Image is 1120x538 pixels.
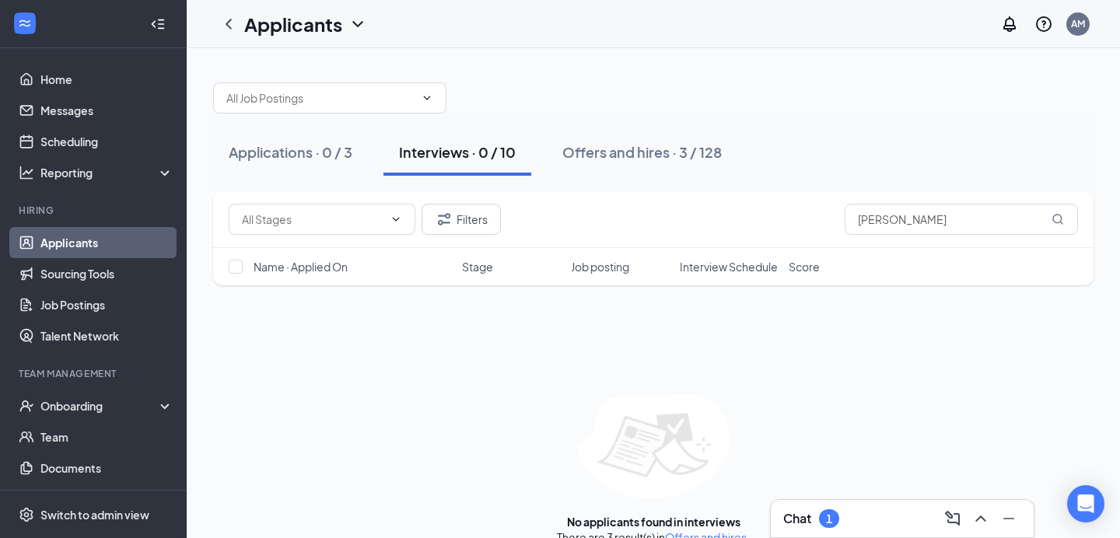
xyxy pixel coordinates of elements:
[40,258,173,289] a: Sourcing Tools
[19,367,170,380] div: Team Management
[1052,213,1064,225] svg: MagnifyingGlass
[390,213,402,225] svg: ChevronDown
[40,95,173,126] a: Messages
[943,509,962,528] svg: ComposeMessage
[242,211,383,228] input: All Stages
[19,507,34,522] svg: Settings
[940,506,965,531] button: ComposeMessage
[567,514,740,529] div: No applicants found in interviews
[435,210,453,229] svg: Filter
[1071,17,1085,30] div: AM
[40,64,173,95] a: Home
[219,15,238,33] svg: ChevronLeft
[578,394,730,498] img: empty-state
[399,142,516,162] div: Interviews · 0 / 10
[150,16,166,32] svg: Collapse
[996,506,1021,531] button: Minimize
[40,227,173,258] a: Applicants
[40,126,173,157] a: Scheduling
[422,204,501,235] button: Filter Filters
[462,259,493,274] span: Stage
[19,204,170,217] div: Hiring
[40,452,173,484] a: Documents
[229,142,352,162] div: Applications · 0 / 3
[680,259,778,274] span: Interview Schedule
[968,506,993,531] button: ChevronUp
[40,320,173,351] a: Talent Network
[789,259,820,274] span: Score
[254,259,348,274] span: Name · Applied On
[40,421,173,452] a: Team
[17,16,33,31] svg: WorkstreamLogo
[40,398,160,414] div: Onboarding
[244,11,342,37] h1: Applicants
[845,204,1078,235] input: Search in interviews
[826,512,832,526] div: 1
[1034,15,1053,33] svg: QuestionInfo
[348,15,367,33] svg: ChevronDown
[1000,15,1019,33] svg: Notifications
[40,507,149,522] div: Switch to admin view
[19,398,34,414] svg: UserCheck
[40,484,173,515] a: SurveysCrown
[971,509,990,528] svg: ChevronUp
[40,289,173,320] a: Job Postings
[783,510,811,527] h3: Chat
[999,509,1018,528] svg: Minimize
[421,92,433,104] svg: ChevronDown
[571,259,629,274] span: Job posting
[19,165,34,180] svg: Analysis
[1067,485,1104,522] div: Open Intercom Messenger
[40,165,174,180] div: Reporting
[562,142,722,162] div: Offers and hires · 3 / 128
[226,89,415,107] input: All Job Postings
